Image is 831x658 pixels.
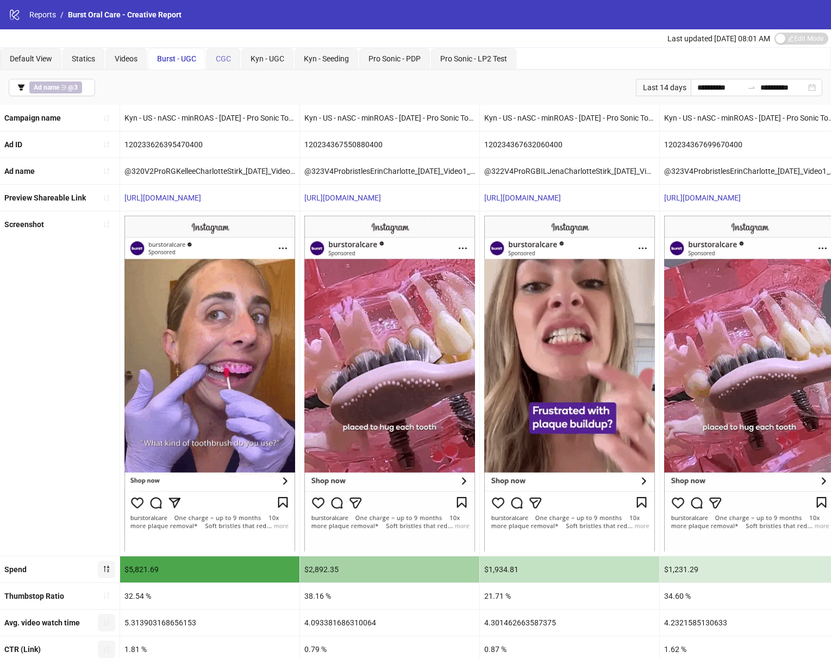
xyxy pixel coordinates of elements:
[72,54,95,63] span: Statics
[103,221,110,228] span: sort-ascending
[17,84,25,91] span: filter
[115,54,138,63] span: Videos
[300,610,479,636] div: 4.093381686310064
[4,193,86,202] b: Preview Shareable Link
[124,216,295,551] img: Screenshot 120233626395470400
[747,83,756,92] span: to
[667,34,770,43] span: Last updated [DATE] 08:01 AM
[34,84,59,91] b: Ad name
[27,9,58,21] a: Reports
[103,114,110,122] span: sort-ascending
[4,167,35,176] b: Ad name
[4,618,80,627] b: Avg. video watch time
[480,556,659,582] div: $1,934.81
[300,105,479,131] div: Kyn - US - nASC - minROAS - [DATE] - Pro Sonic Toothbrush - PDP
[124,193,201,202] a: [URL][DOMAIN_NAME]
[747,83,756,92] span: swap-right
[29,82,82,93] span: ∋
[300,583,479,609] div: 38.16 %
[304,216,475,551] img: Screenshot 120234367550880400
[9,79,95,96] button: Ad name ∋ @3
[103,646,110,653] span: sort-ascending
[304,54,349,63] span: Kyn - Seeding
[484,193,561,202] a: [URL][DOMAIN_NAME]
[368,54,421,63] span: Pro Sonic - PDP
[10,54,52,63] span: Default View
[216,54,231,63] span: CGC
[480,610,659,636] div: 4.301462663587375
[251,54,284,63] span: Kyn - UGC
[484,216,655,551] img: Screenshot 120234367632060400
[103,141,110,148] span: sort-ascending
[4,565,27,574] b: Spend
[300,158,479,184] div: @323V4ProbristlesErinCharlotte_[DATE]_Video1_Brand_Testimonial_ProSonicToothBrush_BurstOralCare__...
[68,84,78,91] b: @3
[480,158,659,184] div: @322V4ProRGBILJenaCharlotteStirk_[DATE]_Video1_Brand_Testimonial_ProSonicToothBrush_BurstOralCare...
[103,592,110,599] span: sort-ascending
[304,193,381,202] a: [URL][DOMAIN_NAME]
[300,131,479,158] div: 120234367550880400
[68,10,182,19] span: Burst Oral Care - Creative Report
[103,619,110,626] span: sort-ascending
[120,610,299,636] div: 5.313903168656153
[4,220,44,229] b: Screenshot
[120,158,299,184] div: @320V2ProRGKelleeCharlotteStirk_[DATE]_Video1_Brand_Testimonial_ProSonicToothBrush_BurstOralCare_...
[480,105,659,131] div: Kyn - US - nASC - minROAS - [DATE] - Pro Sonic Toothbrush - LP2
[440,54,507,63] span: Pro Sonic - LP2 Test
[103,194,110,202] span: sort-ascending
[4,592,64,600] b: Thumbstop Ratio
[120,105,299,131] div: Kyn - US - nASC - minROAS - [DATE] - Pro Sonic Toothbrush
[103,565,110,573] span: sort-descending
[664,193,741,202] a: [URL][DOMAIN_NAME]
[157,54,196,63] span: Burst - UGC
[4,114,61,122] b: Campaign name
[636,79,691,96] div: Last 14 days
[480,131,659,158] div: 120234367632060400
[120,583,299,609] div: 32.54 %
[4,140,22,149] b: Ad ID
[103,167,110,175] span: sort-ascending
[4,645,41,654] b: CTR (Link)
[120,556,299,582] div: $5,821.69
[120,131,299,158] div: 120233626395470400
[300,556,479,582] div: $2,892.35
[480,583,659,609] div: 21.71 %
[60,9,64,21] li: /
